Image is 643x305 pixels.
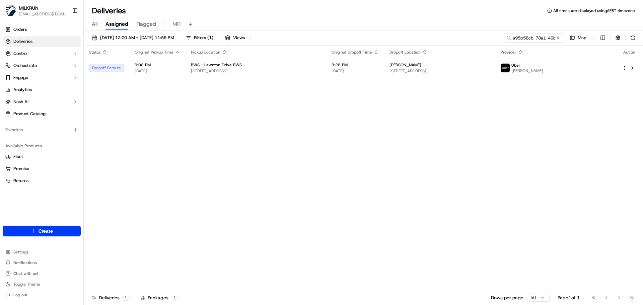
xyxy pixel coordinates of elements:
[13,87,32,93] span: Analytics
[332,50,372,55] span: Original Dropoff Time
[19,11,67,17] button: [EMAIL_ADDRESS][DOMAIN_NAME]
[567,33,589,43] button: Map
[501,64,510,72] img: uber-new-logo.jpeg
[332,68,379,74] span: [DATE]
[183,33,216,43] button: Filters(1)
[3,151,81,162] button: Fleet
[628,33,638,43] button: Refresh
[92,294,130,301] div: Deliveries
[3,24,81,35] a: Orders
[558,294,580,301] div: Page 1 of 1
[3,269,81,278] button: Chat with us!
[501,50,516,55] span: Provider
[3,48,81,59] button: Control
[5,5,16,16] img: MILKRUN
[191,68,321,74] span: [STREET_ADDRESS]
[3,108,81,119] a: Product Catalog
[13,39,32,45] span: Deliveries
[3,36,81,47] a: Deliveries
[622,50,636,55] div: Action
[3,141,81,151] div: Available Products
[5,166,78,172] a: Promise
[3,3,69,19] button: MILKRUNMILKRUN[EMAIL_ADDRESS][DOMAIN_NAME]
[92,5,126,16] h1: Deliveries
[3,258,81,268] button: Notifications
[13,154,23,160] span: Fleet
[105,20,128,28] span: Assigned
[233,35,245,41] span: Views
[13,271,38,276] span: Chat with us!
[39,228,53,234] span: Create
[135,62,180,68] span: 9:08 PM
[3,84,81,95] a: Analytics
[19,5,39,11] button: MILKRUN
[578,35,586,41] span: Map
[136,20,156,28] span: Flagged
[3,72,81,83] button: Engage
[3,247,81,257] button: Settings
[3,60,81,71] button: Orchestrate
[511,68,543,73] span: [PERSON_NAME]
[3,280,81,289] button: Toggle Theme
[92,20,97,28] span: All
[191,62,242,68] span: BWS - Lawnton Drive BWS
[13,282,40,287] span: Toggle Theme
[389,68,490,74] span: [STREET_ADDRESS]
[135,50,173,55] span: Original Pickup Time
[13,260,37,265] span: Notifications
[13,99,28,105] span: Nash AI
[3,175,81,186] button: Returns
[194,35,213,41] span: Filters
[13,51,27,57] span: Control
[89,33,177,43] button: [DATE] 12:00 AM - [DATE] 11:59 PM
[5,154,78,160] a: Fleet
[511,63,520,68] span: Uber
[389,50,421,55] span: Dropoff Location
[3,290,81,300] button: Log out
[3,96,81,107] button: Nash AI
[191,50,220,55] span: Pickup Location
[135,68,180,74] span: [DATE]
[553,8,635,13] span: All times are displayed using AEST timezone
[3,226,81,236] button: Create
[100,35,174,41] span: [DATE] 12:00 AM - [DATE] 11:59 PM
[504,33,564,43] input: Type to search
[13,26,27,32] span: Orders
[222,33,248,43] button: Views
[207,35,213,41] span: ( 1 )
[332,62,379,68] span: 9:28 PM
[13,178,28,184] span: Returns
[13,249,28,255] span: Settings
[172,20,181,28] span: MR
[13,111,46,117] span: Product Catalog
[389,62,421,68] span: [PERSON_NAME]
[13,63,37,69] span: Orchestrate
[13,292,27,298] span: Log out
[3,125,81,135] div: Favorites
[89,50,100,55] span: Status
[122,295,130,301] div: 1
[491,294,523,301] p: Rows per page
[13,75,28,81] span: Engage
[141,294,178,301] div: Packages
[3,163,81,174] button: Promise
[171,295,178,301] div: 1
[13,166,29,172] span: Promise
[5,178,78,184] a: Returns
